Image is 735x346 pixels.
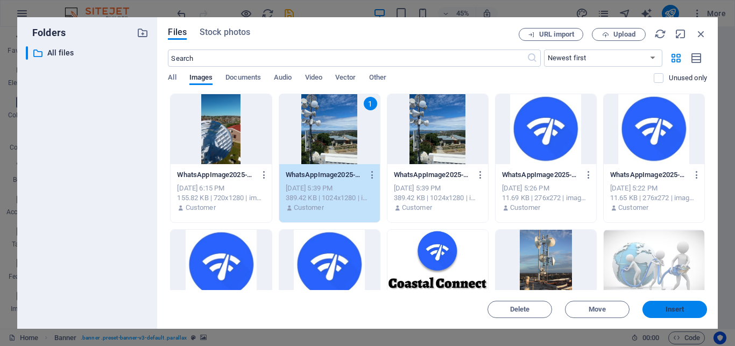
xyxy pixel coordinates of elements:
p: Customer [510,203,540,213]
span: Images [189,71,213,86]
p: WhatsAppImage2025-09-25at17.10.14_fabae5b1-7EsNlRu5Su_ITYvDkDLIAg.jpg [286,170,364,180]
p: WhatsAppImage2025-09-25at17.10.14_fabae5b1-_QedneJtnMGddtaN8u0tWw.jpg [394,170,472,180]
span: Files [168,26,187,39]
div: 389.42 KB | 1024x1280 | image/jpeg [286,193,373,203]
p: WhatsAppImage2025-09-24at09.59.02_916322f1-huW5fouKI2E_m5OZDoU-Wg.jpg [610,170,688,180]
p: Customer [186,203,216,213]
div: [DATE] 5:39 PM [286,183,373,193]
span: Stock photos [200,26,250,39]
div: [DATE] 5:22 PM [610,183,698,193]
button: Delete [487,301,552,318]
i: Close [695,28,707,40]
span: Vector [335,71,356,86]
span: Audio [274,71,292,86]
div: 11.69 KB | 276x272 | image/jpeg [502,193,590,203]
button: Insert [642,301,707,318]
button: Move [565,301,630,318]
p: All files [47,47,129,59]
i: Minimize [675,28,687,40]
span: Move [589,306,606,313]
div: [DATE] 6:15 PM [177,183,265,193]
span: Insert [666,306,684,313]
div: 1 [364,97,377,110]
button: URL import [519,28,583,41]
p: Customer [618,203,648,213]
div: This file has already been selected or is not supported by this element [604,230,704,300]
span: Upload [613,31,635,38]
div: 155.82 KB | 720x1280 | image/jpeg [177,193,265,203]
span: All [168,71,176,86]
button: Upload [592,28,646,41]
i: Reload [654,28,666,40]
p: WhatsAppImage2025-09-25at17.23.58_b778a7be-vKq-VsXgUlPFvPcxAHbNBQ.jpg [502,170,580,180]
span: URL import [539,31,574,38]
span: Delete [510,306,530,313]
p: Customer [294,203,324,213]
p: Customer [402,203,432,213]
span: Documents [225,71,261,86]
div: 389.42 KB | 1024x1280 | image/jpeg [394,193,482,203]
span: Other [369,71,386,86]
div: ​ [26,46,28,60]
p: Displays only files that are not in use on the website. Files added during this session can still... [669,73,707,83]
div: 11.65 KB | 276x272 | image/jpeg [610,193,698,203]
div: [DATE] 5:39 PM [394,183,482,193]
span: Video [305,71,322,86]
p: Folders [26,26,66,40]
p: WhatsAppImage2025-09-25at17.18.29_7129baca-SCQZ-FkkTL3RHS5qpZv9Jg.jpg [177,170,255,180]
i: Create new folder [137,27,149,39]
div: [DATE] 5:26 PM [502,183,590,193]
input: Search [168,50,526,67]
